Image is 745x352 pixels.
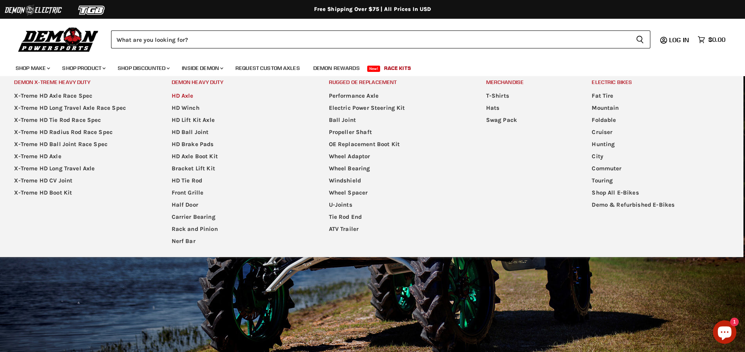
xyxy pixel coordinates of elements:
[10,60,55,76] a: Shop Make
[4,76,160,88] a: Demon X-treme Heavy Duty
[582,175,738,187] a: Touring
[666,36,694,43] a: Log in
[162,235,318,247] a: Nerf Bar
[319,199,475,211] a: U-Joints
[162,126,318,138] a: HD Ball Joint
[162,175,318,187] a: HD Tie Rod
[582,150,738,163] a: City
[582,90,738,211] ul: Main menu
[162,76,318,88] a: Demon Heavy Duty
[162,102,318,114] a: HD Winch
[319,126,475,138] a: Propeller Shaft
[319,223,475,235] a: ATV Trailer
[4,138,160,150] a: X-Treme HD Ball Joint Race Spec
[4,187,160,199] a: X-Treme HD Boot Kit
[319,211,475,223] a: Tie Rod End
[694,34,729,45] a: $0.00
[367,66,381,72] span: New!
[162,199,318,211] a: Half Door
[4,90,160,199] ul: Main menu
[582,102,738,114] a: Mountain
[476,114,581,126] a: Swag Pack
[4,102,160,114] a: X-Treme HD Long Travel Axle Race Spec
[230,60,306,76] a: Request Custom Axles
[162,90,318,247] ul: Main menu
[162,223,318,235] a: Rack and Pinion
[162,114,318,126] a: HD Lift Kit Axle
[582,76,738,88] a: Electric Bikes
[711,320,739,346] inbox-online-store-chat: Shopify online store chat
[111,30,630,48] input: Search
[319,187,475,199] a: Wheel Spacer
[319,114,475,126] a: Ball Joint
[582,163,738,175] a: Commuter
[10,57,723,76] ul: Main menu
[319,90,475,102] a: Performance Axle
[4,175,160,187] a: X-Treme HD CV Joint
[16,25,101,53] img: Demon Powersports
[378,60,417,76] a: Race Kits
[4,3,63,18] img: Demon Electric Logo 2
[319,90,475,235] ul: Main menu
[4,114,160,126] a: X-Treme HD Tie Rod Race Spec
[4,90,160,102] a: X-Treme HD Axle Race Spec
[476,90,581,102] a: T-Shirts
[582,126,738,138] a: Cruiser
[63,3,121,18] img: TGB Logo 2
[582,187,738,199] a: Shop All E-Bikes
[582,114,738,126] a: Foldable
[319,138,475,150] a: OE Replacement Boot Kit
[630,30,650,48] button: Search
[476,102,581,114] a: Hats
[319,163,475,175] a: Wheel Bearing
[582,90,738,102] a: Fat Tire
[319,175,475,187] a: Windshield
[669,36,689,44] span: Log in
[319,150,475,163] a: Wheel Adaptor
[4,126,160,138] a: X-Treme HD Radius Rod Race Spec
[162,90,318,102] a: HD Axle
[111,30,650,48] form: Product
[319,102,475,114] a: Electric Power Steering Kit
[476,90,581,126] ul: Main menu
[162,150,318,163] a: HD Axle Boot Kit
[4,163,160,175] a: X-Treme HD Long Travel Axle
[176,60,228,76] a: Inside Demon
[162,163,318,175] a: Bracket Lift Kit
[708,36,725,43] span: $0.00
[162,138,318,150] a: HD Brake Pads
[476,76,581,88] a: Merchandise
[582,138,738,150] a: Hunting
[307,60,366,76] a: Demon Rewards
[582,199,738,211] a: Demo & Refurbished E-Bikes
[319,76,475,88] a: Rugged OE Replacement
[60,6,686,13] div: Free Shipping Over $75 | All Prices In USD
[112,60,174,76] a: Shop Discounted
[162,187,318,199] a: Front Grille
[4,150,160,163] a: X-Treme HD Axle
[56,60,110,76] a: Shop Product
[162,211,318,223] a: Carrier Bearing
